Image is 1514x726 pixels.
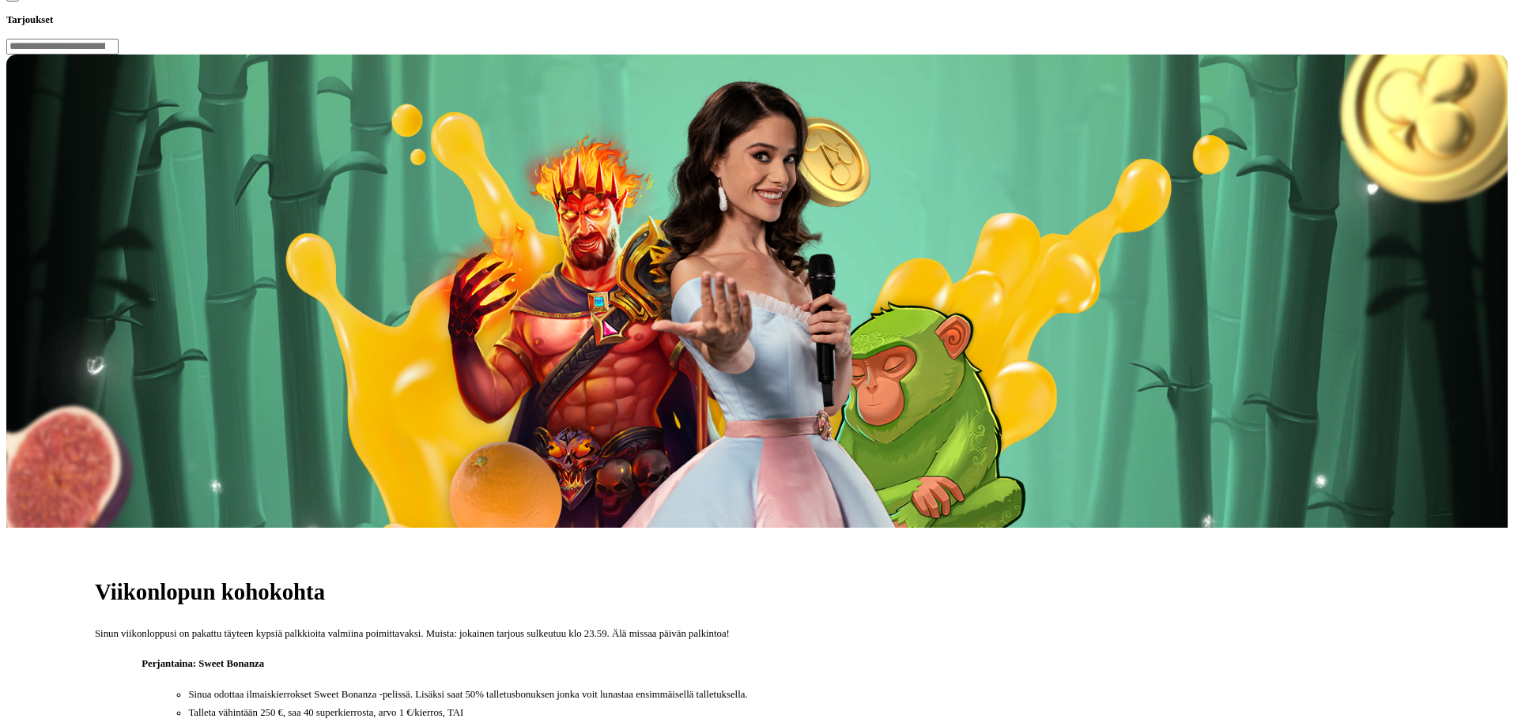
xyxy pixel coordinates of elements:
[6,13,1508,28] h3: Tarjoukset
[6,39,119,55] input: Search
[95,578,1419,606] h1: Viikonlopun kohokohta
[6,55,1508,528] img: Viikonlopun kohokohta
[95,626,1419,641] p: Sinun viikonloppusi on pakattu täyteen kypsiä palkkioita valmiina poimittavaksi. Muista: jokainen...
[188,705,1419,720] li: Talleta vähintään 250 €, saa 40 superkierrosta, arvo 1 €/kierros, TAI
[142,658,264,669] strong: Perjantaina: Sweet Bonanza
[188,687,1419,702] li: Sinua odottaa ilmaiskierrokset Sweet Bonanza -pelissä. Lisäksi saat 50% talletusbonuksen jonka vo...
